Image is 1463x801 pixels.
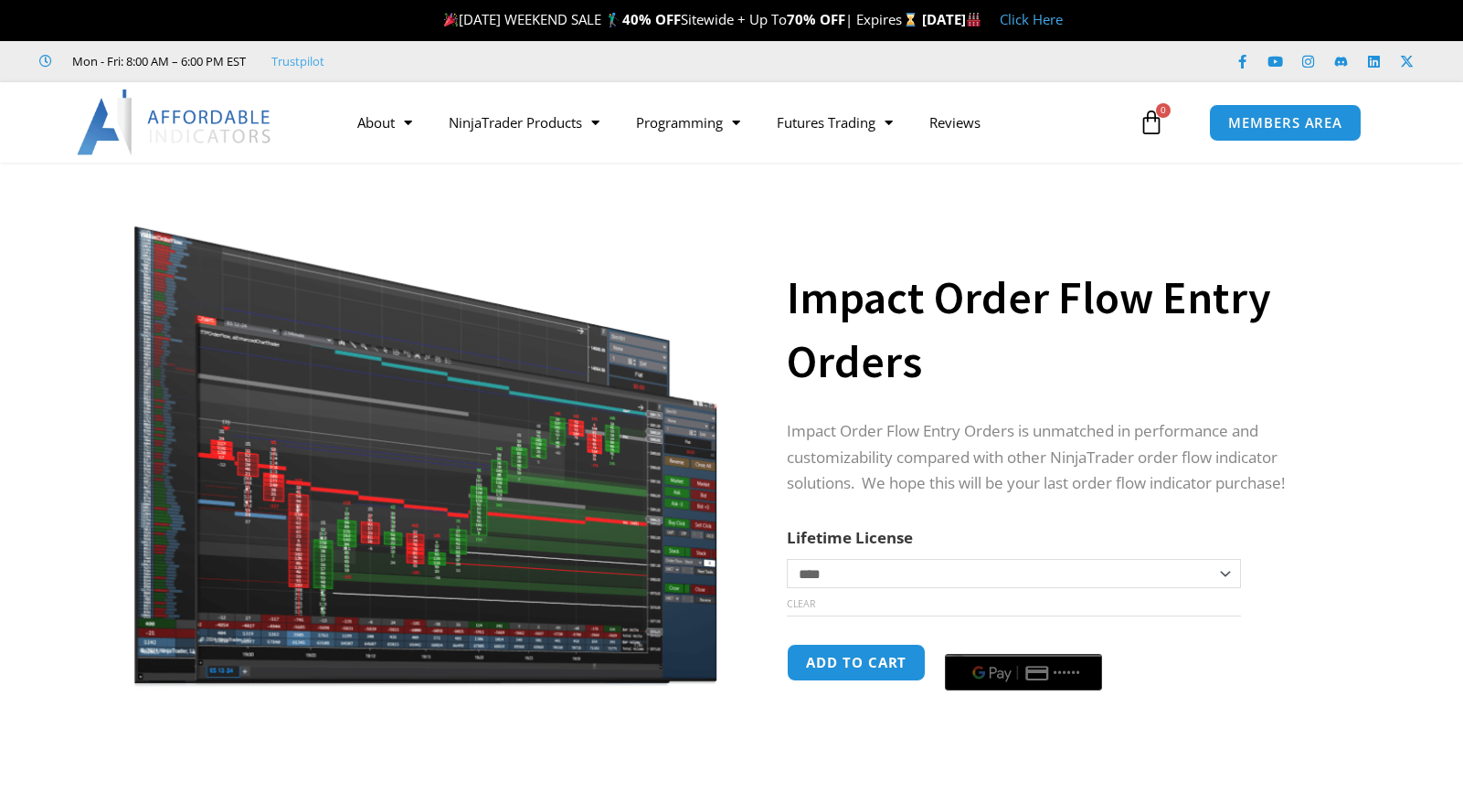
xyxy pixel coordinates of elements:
[444,13,458,26] img: 🎉
[787,644,926,681] button: Add to cart
[787,418,1320,498] p: Impact Order Flow Entry Orders is unmatched in performance and customizability compared with othe...
[945,654,1102,690] button: Buy with GPay
[618,101,758,143] a: Programming
[758,101,911,143] a: Futures Trading
[1000,10,1063,28] a: Click Here
[1054,667,1081,680] text: ••••••
[1228,116,1342,130] span: MEMBERS AREA
[787,266,1320,394] h1: Impact Order Flow Entry Orders
[967,13,981,26] img: 🏭
[77,90,273,155] img: LogoAI | Affordable Indicators – NinjaTrader
[922,10,981,28] strong: [DATE]
[430,101,618,143] a: NinjaTrader Products
[1111,96,1192,149] a: 0
[941,641,1106,643] iframe: Secure payment input frame
[787,10,845,28] strong: 70% OFF
[1209,104,1362,142] a: MEMBERS AREA
[1156,103,1171,118] span: 0
[271,50,324,72] a: Trustpilot
[787,597,815,610] a: Clear options
[132,195,719,690] img: of4
[68,50,246,72] span: Mon - Fri: 8:00 AM – 6:00 PM EST
[904,13,917,26] img: ⌛
[622,10,681,28] strong: 40% OFF
[440,10,921,28] span: [DATE] WEEKEND SALE 🏌️‍♂️ Sitewide + Up To | Expires
[339,101,430,143] a: About
[911,101,999,143] a: Reviews
[787,527,913,548] label: Lifetime License
[339,101,1134,143] nav: Menu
